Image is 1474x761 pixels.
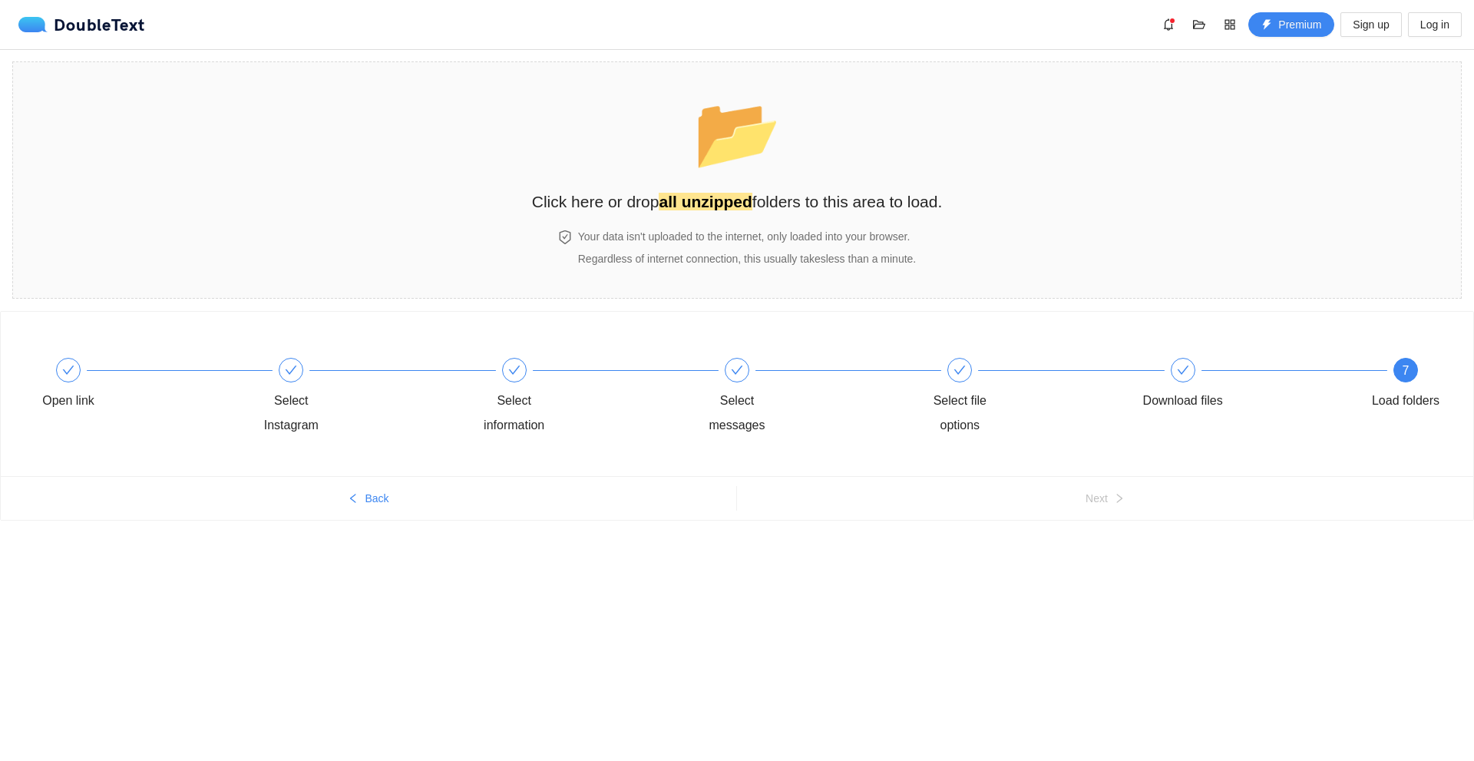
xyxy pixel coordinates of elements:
button: Nextright [737,486,1473,511]
span: Back [365,490,388,507]
span: safety-certificate [558,230,572,244]
span: Premium [1278,16,1321,33]
div: Select Instagram [246,358,469,438]
button: leftBack [1,486,736,511]
img: logo [18,17,54,32]
div: Select information [470,358,692,438]
span: bell [1157,18,1180,31]
div: Select messages [692,358,915,438]
span: check [1177,364,1189,376]
div: Download files [1143,389,1223,413]
span: check [731,364,743,376]
button: thunderboltPremium [1248,12,1334,37]
span: thunderbolt [1261,19,1272,31]
div: Select messages [692,389,782,438]
button: folder-open [1187,12,1211,37]
strong: all unzipped [659,193,752,210]
div: Select Instagram [246,389,335,438]
span: check [62,364,74,376]
button: bell [1156,12,1181,37]
div: Open link [42,389,94,413]
div: Download files [1139,358,1361,413]
span: 7 [1403,364,1410,377]
div: Select information [470,389,559,438]
div: Open link [24,358,246,413]
span: check [953,364,966,376]
h2: Click here or drop folders to this area to load. [532,189,943,214]
span: folder-open [1188,18,1211,31]
span: Log in [1420,16,1449,33]
h4: Your data isn't uploaded to the internet, only loaded into your browser. [578,228,916,245]
span: Regardless of internet connection, this usually takes less than a minute . [578,253,916,265]
span: check [508,364,521,376]
div: Select file options [915,389,1004,438]
span: Sign up [1353,16,1389,33]
div: Load folders [1372,389,1439,413]
div: Select file options [915,358,1138,438]
button: appstore [1218,12,1242,37]
a: logoDoubleText [18,17,145,32]
span: check [285,364,297,376]
button: Sign up [1340,12,1401,37]
button: Log in [1408,12,1462,37]
span: folder [693,94,782,172]
span: left [348,493,359,505]
span: appstore [1218,18,1241,31]
div: DoubleText [18,17,145,32]
div: 7Load folders [1361,358,1450,413]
